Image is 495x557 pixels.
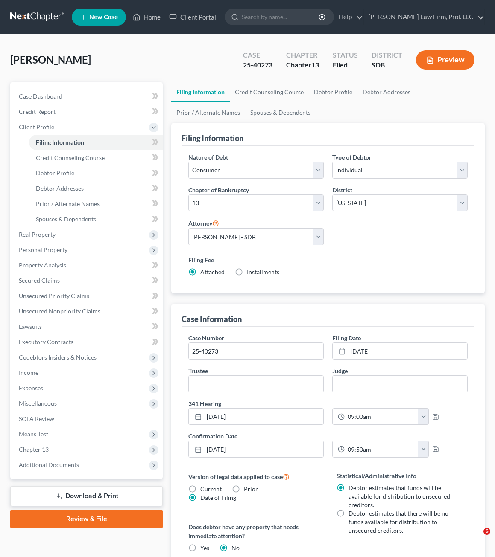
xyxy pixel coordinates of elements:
[200,544,209,551] span: Yes
[36,215,96,223] span: Spouses & Dependents
[286,50,319,60] div: Chapter
[19,292,89,299] span: Unsecured Priority Claims
[309,82,357,102] a: Debtor Profile
[10,486,163,506] a: Download & Print
[19,231,56,238] span: Real Property
[200,494,236,501] span: Date of Filing
[189,343,323,359] input: Enter case number...
[19,93,62,100] span: Case Dashboard
[19,261,66,269] span: Property Analysis
[242,9,320,25] input: Search by name...
[171,102,245,123] a: Prior / Alternate Names
[12,334,163,350] a: Executory Contracts
[19,123,54,131] span: Client Profile
[12,258,163,273] a: Property Analysis
[247,268,279,276] span: Installments
[10,53,91,66] span: [PERSON_NAME]
[333,50,358,60] div: Status
[19,277,60,284] span: Secured Claims
[188,255,468,264] label: Filing Fee
[466,528,486,548] iframe: Intercom live chat
[243,60,272,70] div: 25-40273
[36,185,84,192] span: Debtor Addresses
[182,133,243,143] div: Filing Information
[333,376,467,392] input: --
[19,246,67,253] span: Personal Property
[332,153,372,162] label: Type of Debtor
[12,288,163,304] a: Unsecured Priority Claims
[349,510,448,534] span: Debtor estimates that there will be no funds available for distribution to unsecured creditors.
[372,50,402,60] div: District
[311,61,319,69] span: 13
[357,82,416,102] a: Debtor Addresses
[184,432,472,441] label: Confirmation Date
[286,60,319,70] div: Chapter
[36,200,100,207] span: Prior / Alternate Names
[188,218,219,228] label: Attorney
[29,212,163,227] a: Spouses & Dependents
[165,9,220,25] a: Client Portal
[364,9,484,25] a: [PERSON_NAME] Law Firm, Prof. LLC
[189,441,323,457] a: [DATE]
[36,154,105,161] span: Credit Counseling Course
[89,14,118,20] span: New Case
[19,108,56,115] span: Credit Report
[189,376,323,392] input: --
[345,409,419,425] input: -- : --
[19,308,100,315] span: Unsecured Nonpriority Claims
[372,60,402,70] div: SDB
[200,485,222,493] span: Current
[245,102,316,123] a: Spouses & Dependents
[334,9,363,25] a: Help
[171,82,230,102] a: Filing Information
[182,314,242,324] div: Case Information
[12,273,163,288] a: Secured Claims
[12,319,163,334] a: Lawsuits
[333,60,358,70] div: Filed
[483,528,490,535] span: 6
[332,366,348,375] label: Judge
[416,50,474,70] button: Preview
[19,430,48,438] span: Means Test
[19,400,57,407] span: Miscellaneous
[230,82,309,102] a: Credit Counseling Course
[19,369,38,376] span: Income
[200,268,225,276] span: Attached
[244,485,258,493] span: Prior
[189,409,323,425] a: [DATE]
[12,304,163,319] a: Unsecured Nonpriority Claims
[12,104,163,119] a: Credit Report
[10,510,163,528] a: Review & File
[36,139,84,146] span: Filing Information
[188,334,224,342] label: Case Number
[29,196,163,212] a: Prior / Alternate Names
[188,366,208,375] label: Trustee
[332,334,361,342] label: Filing Date
[29,150,163,165] a: Credit Counseling Course
[19,446,49,453] span: Chapter 13
[337,471,468,480] label: Statistical/Administrative Info
[19,323,42,330] span: Lawsuits
[19,338,73,345] span: Executory Contracts
[243,50,272,60] div: Case
[188,153,228,162] label: Nature of Debt
[129,9,165,25] a: Home
[29,181,163,196] a: Debtor Addresses
[29,135,163,150] a: Filing Information
[188,186,249,194] label: Chapter of Bankruptcy
[36,169,74,177] span: Debtor Profile
[29,165,163,181] a: Debtor Profile
[188,471,319,482] label: Version of legal data applied to case
[349,484,450,508] span: Debtor estimates that funds will be available for distribution to unsecured creditors.
[231,544,240,551] span: No
[19,415,54,422] span: SOFA Review
[333,343,467,359] a: [DATE]
[19,384,43,392] span: Expenses
[332,186,352,194] label: District
[345,441,419,457] input: -- : --
[184,399,472,408] label: 341 Hearing
[19,354,97,361] span: Codebtors Insiders & Notices
[19,461,79,468] span: Additional Documents
[12,89,163,104] a: Case Dashboard
[188,522,319,540] label: Does debtor have any property that needs immediate attention?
